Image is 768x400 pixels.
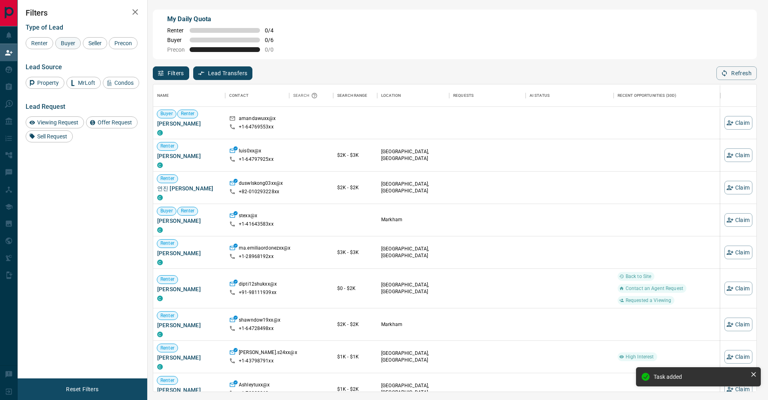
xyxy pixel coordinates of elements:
[724,148,752,162] button: Claim
[157,285,221,293] span: [PERSON_NAME]
[167,14,282,24] p: My Daily Quota
[109,37,138,49] div: Precon
[618,84,676,107] div: Recent Opportunities (30d)
[381,181,445,194] p: [GEOGRAPHIC_DATA], [GEOGRAPHIC_DATA]
[381,321,445,328] p: Markham
[178,208,198,214] span: Renter
[157,364,163,370] div: condos.ca
[157,120,221,128] span: [PERSON_NAME]
[58,40,78,46] span: Buyer
[157,240,178,247] span: Renter
[157,143,178,150] span: Renter
[26,8,139,18] h2: Filters
[34,119,81,126] span: Viewing Request
[86,116,138,128] div: Offer Request
[157,184,221,192] span: 연진 [PERSON_NAME]
[157,195,163,200] div: condos.ca
[530,84,550,107] div: AI Status
[724,181,752,194] button: Claim
[95,119,135,126] span: Offer Request
[66,77,101,89] div: MrLoft
[229,84,248,107] div: Contact
[622,297,674,304] span: Requested a Viewing
[157,321,221,329] span: [PERSON_NAME]
[157,175,178,182] span: Renter
[26,63,62,71] span: Lead Source
[724,213,752,227] button: Claim
[157,84,169,107] div: Name
[26,37,53,49] div: Renter
[167,46,185,53] span: Precon
[75,80,98,86] span: MrLoft
[239,156,274,163] p: +1- 64797925xx
[157,249,221,257] span: [PERSON_NAME]
[724,318,752,331] button: Claim
[61,382,104,396] button: Reset Filters
[157,377,178,384] span: Renter
[724,116,752,130] button: Claim
[381,282,445,295] p: [GEOGRAPHIC_DATA], [GEOGRAPHIC_DATA]
[239,281,277,289] p: dipti12shukxx@x
[26,130,73,142] div: Sell Request
[526,84,614,107] div: AI Status
[337,353,373,360] p: $1K - $1K
[157,162,163,168] div: condos.ca
[239,180,283,188] p: duswlskong03xx@x
[167,27,185,34] span: Renter
[153,84,225,107] div: Name
[337,249,373,256] p: $3K - $3K
[239,390,274,397] p: +1- 70928069xx
[157,296,163,301] div: condos.ca
[193,66,253,80] button: Lead Transfers
[26,103,65,110] span: Lead Request
[157,227,163,233] div: condos.ca
[337,152,373,159] p: $2K - $3K
[26,77,64,89] div: Property
[239,212,257,221] p: stexx@x
[239,358,274,364] p: +1- 43798791xx
[157,208,176,214] span: Buyer
[239,349,297,358] p: [PERSON_NAME].s24xx@x
[239,289,276,296] p: +91- 98111939xx
[26,116,84,128] div: Viewing Request
[449,84,526,107] div: Requests
[381,350,445,364] p: [GEOGRAPHIC_DATA], [GEOGRAPHIC_DATA]
[157,260,163,265] div: condos.ca
[239,382,270,390] p: Ashleytuxx@x
[337,285,373,292] p: $0 - $2K
[265,27,282,34] span: 0 / 4
[381,148,445,162] p: [GEOGRAPHIC_DATA], [GEOGRAPHIC_DATA]
[239,325,274,332] p: +1- 64728498xx
[381,382,445,396] p: [GEOGRAPHIC_DATA], [GEOGRAPHIC_DATA]
[239,124,274,130] p: +1- 64769553xx
[34,80,62,86] span: Property
[103,77,139,89] div: Condos
[157,312,178,319] span: Renter
[337,321,373,328] p: $2K - $2K
[381,246,445,259] p: [GEOGRAPHIC_DATA], [GEOGRAPHIC_DATA]
[377,84,449,107] div: Location
[724,282,752,295] button: Claim
[157,110,176,117] span: Buyer
[239,221,274,228] p: +1- 41643583xx
[337,184,373,191] p: $2K - $2K
[239,148,261,156] p: luis0xx@x
[724,350,752,364] button: Claim
[337,84,368,107] div: Search Range
[157,386,221,394] span: [PERSON_NAME]
[622,273,655,280] span: Back to Site
[239,115,276,124] p: amandawuxx@x
[239,317,280,325] p: shawndow19xx@x
[622,285,686,292] span: Contact an Agent Request
[293,84,320,107] div: Search
[239,188,279,195] p: +82- 010293228xx
[83,37,107,49] div: Seller
[112,80,136,86] span: Condos
[86,40,104,46] span: Seller
[157,354,221,362] span: [PERSON_NAME]
[724,246,752,259] button: Claim
[157,332,163,337] div: condos.ca
[26,24,63,31] span: Type of Lead
[333,84,377,107] div: Search Range
[157,276,178,283] span: Renter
